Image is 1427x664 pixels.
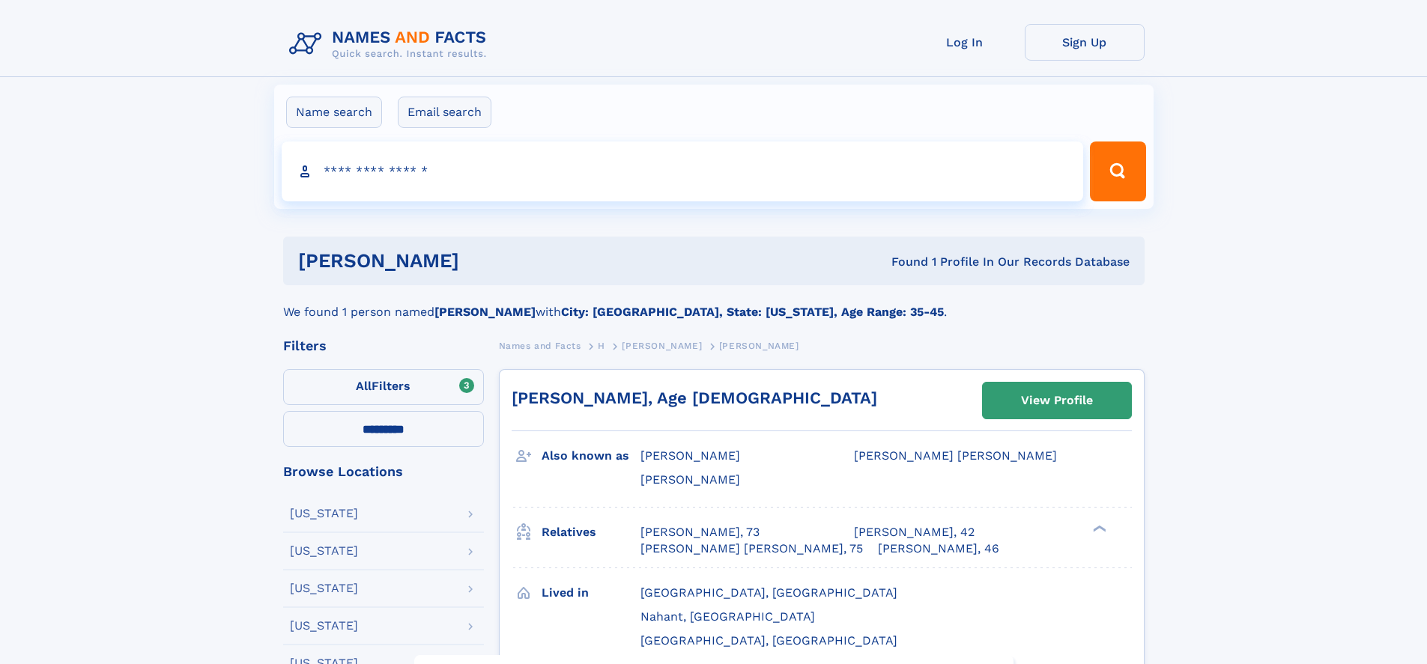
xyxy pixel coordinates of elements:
[283,465,484,478] div: Browse Locations
[290,508,358,520] div: [US_STATE]
[719,341,799,351] span: [PERSON_NAME]
[398,97,491,128] label: Email search
[282,141,1084,201] input: search input
[640,540,863,557] a: [PERSON_NAME] [PERSON_NAME], 75
[640,524,760,540] a: [PERSON_NAME], 73
[1025,24,1145,61] a: Sign Up
[854,448,1057,463] span: [PERSON_NAME] [PERSON_NAME]
[1021,383,1093,418] div: View Profile
[542,520,640,545] h3: Relatives
[283,285,1145,321] div: We found 1 person named with .
[854,524,975,540] a: [PERSON_NAME], 42
[283,369,484,405] label: Filters
[983,383,1131,418] a: View Profile
[640,609,815,624] span: Nahant, [GEOGRAPHIC_DATA]
[622,336,702,355] a: [PERSON_NAME]
[283,339,484,353] div: Filters
[298,252,676,270] h1: [PERSON_NAME]
[561,305,944,319] b: City: [GEOGRAPHIC_DATA], State: [US_STATE], Age Range: 35-45
[675,254,1130,270] div: Found 1 Profile In Our Records Database
[640,472,740,487] span: [PERSON_NAME]
[598,341,605,351] span: H
[640,633,897,648] span: [GEOGRAPHIC_DATA], [GEOGRAPHIC_DATA]
[512,389,877,407] a: [PERSON_NAME], Age [DEMOGRAPHIC_DATA]
[640,448,740,463] span: [PERSON_NAME]
[622,341,702,351] span: [PERSON_NAME]
[878,540,999,557] a: [PERSON_NAME], 46
[290,620,358,632] div: [US_STATE]
[283,24,499,64] img: Logo Names and Facts
[286,97,382,128] label: Name search
[542,580,640,606] h3: Lived in
[434,305,536,319] b: [PERSON_NAME]
[290,582,358,594] div: [US_STATE]
[542,443,640,469] h3: Also known as
[290,545,358,557] div: [US_STATE]
[1090,141,1145,201] button: Search Button
[905,24,1025,61] a: Log In
[640,585,897,600] span: [GEOGRAPHIC_DATA], [GEOGRAPHIC_DATA]
[356,379,372,393] span: All
[598,336,605,355] a: H
[1089,523,1107,533] div: ❯
[499,336,581,355] a: Names and Facts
